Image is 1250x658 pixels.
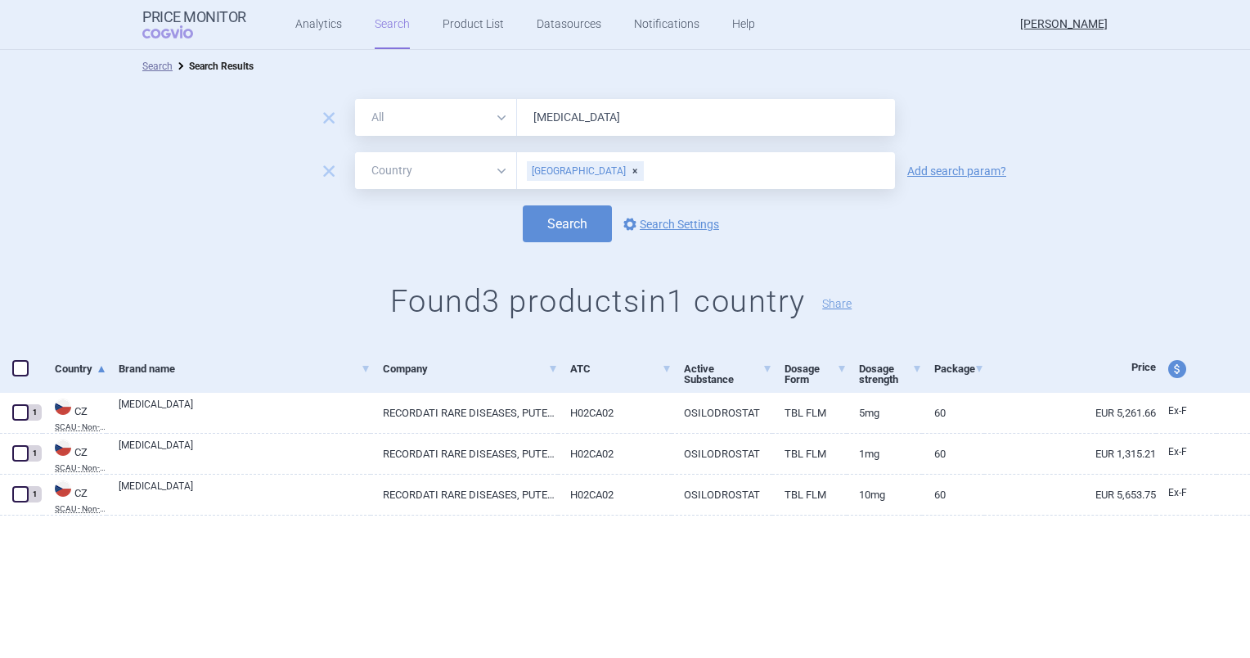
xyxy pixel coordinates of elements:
strong: Price Monitor [142,9,246,25]
span: COGVIO [142,25,216,38]
a: EUR 1,315.21 [984,434,1156,474]
img: Czech Republic [55,480,71,497]
span: Ex-factory price [1168,487,1187,498]
a: Dosage Form [785,349,848,399]
span: Ex-factory price [1168,405,1187,417]
a: RECORDATI RARE DISEASES, PUTEAUX [371,393,558,433]
a: Price MonitorCOGVIO [142,9,246,40]
a: RECORDATI RARE DISEASES, PUTEAUX [371,434,558,474]
a: RECORDATI RARE DISEASES, PUTEAUX [371,475,558,515]
a: H02CA02 [558,393,672,433]
div: 1 [27,445,42,462]
a: OSILODROSTAT [672,393,771,433]
a: TBL FLM [772,434,848,474]
div: 1 [27,404,42,421]
a: TBL FLM [772,393,848,433]
a: Dosage strength [859,349,922,399]
button: Search [523,205,612,242]
strong: Search Results [189,61,254,72]
a: Add search param? [907,165,1006,177]
span: Ex-factory price [1168,446,1187,457]
a: EUR 5,653.75 [984,475,1156,515]
a: Search Settings [620,214,719,234]
li: Search [142,58,173,74]
a: CZCZSCAU - Non-reimbursed medicinal products [43,438,106,472]
a: Ex-F [1156,399,1216,424]
a: Active Substance [684,349,771,399]
abbr: SCAU - Non-reimbursed medicinal products — List of non-reimbursed medicinal products published by... [55,505,106,513]
div: 1 [27,486,42,503]
a: 5MG [847,393,922,433]
a: TBL FLM [772,475,848,515]
a: Search [142,61,173,72]
a: Company [383,349,558,389]
a: CZCZSCAU - Non-reimbursed medicinal products [43,397,106,431]
a: [MEDICAL_DATA] [119,479,371,508]
a: CZCZSCAU - Non-reimbursed medicinal products [43,479,106,513]
abbr: SCAU - Non-reimbursed medicinal products — List of non-reimbursed medicinal products published by... [55,464,106,472]
img: Czech Republic [55,439,71,456]
a: ATC [570,349,672,389]
a: OSILODROSTAT [672,475,771,515]
a: 1MG [847,434,922,474]
span: Price [1131,361,1156,373]
button: Share [822,298,852,309]
a: Country [55,349,106,389]
a: H02CA02 [558,434,672,474]
img: Czech Republic [55,399,71,415]
a: 10MG [847,475,922,515]
a: Package [934,349,984,389]
a: EUR 5,261.66 [984,393,1156,433]
a: 60 [922,393,984,433]
a: OSILODROSTAT [672,434,771,474]
li: Search Results [173,58,254,74]
a: [MEDICAL_DATA] [119,438,371,467]
a: Ex-F [1156,440,1216,465]
div: [GEOGRAPHIC_DATA] [527,161,644,181]
a: 60 [922,475,984,515]
a: Ex-F [1156,481,1216,506]
a: H02CA02 [558,475,672,515]
abbr: SCAU - Non-reimbursed medicinal products — List of non-reimbursed medicinal products published by... [55,423,106,431]
a: [MEDICAL_DATA] [119,397,371,426]
a: 60 [922,434,984,474]
a: Brand name [119,349,371,389]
